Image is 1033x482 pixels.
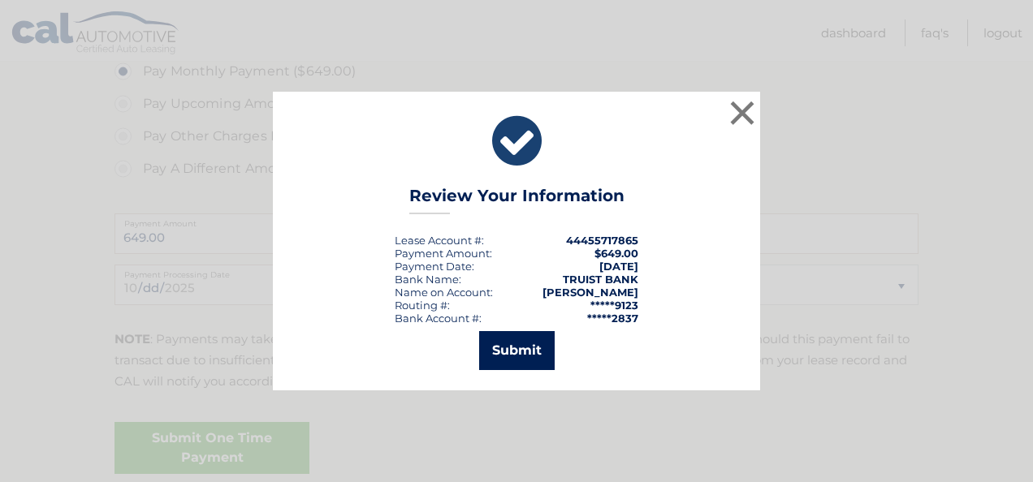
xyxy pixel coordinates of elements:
strong: 44455717865 [566,234,638,247]
h3: Review Your Information [409,186,625,214]
button: × [726,97,759,129]
span: Payment Date [395,260,472,273]
span: $649.00 [594,247,638,260]
div: Payment Amount: [395,247,492,260]
div: Lease Account #: [395,234,484,247]
div: Name on Account: [395,286,493,299]
div: : [395,260,474,273]
strong: TRUIST BANK [563,273,638,286]
div: Bank Name: [395,273,461,286]
button: Submit [479,331,555,370]
strong: [PERSON_NAME] [542,286,638,299]
span: [DATE] [599,260,638,273]
div: Bank Account #: [395,312,482,325]
div: Routing #: [395,299,450,312]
